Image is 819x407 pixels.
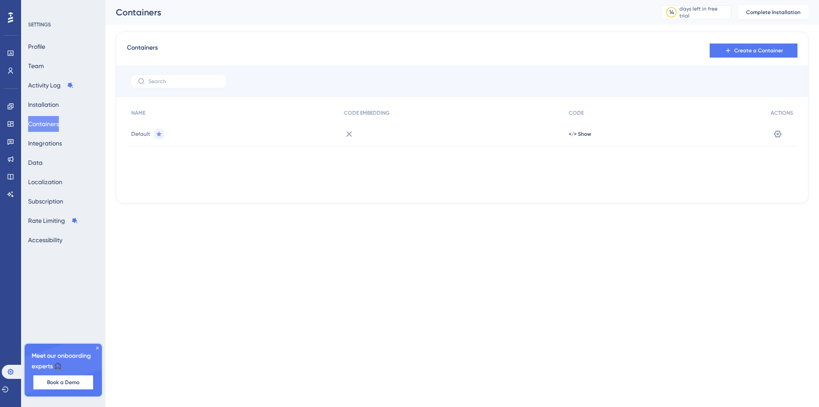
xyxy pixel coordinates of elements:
div: Containers [116,6,639,18]
span: CODE EMBEDDING [344,109,390,116]
button: Accessibility [28,232,62,248]
span: Meet our onboarding experts 🎧 [32,351,95,372]
button: Team [28,58,44,74]
span: ACTIONS [771,109,793,116]
button: Create a Container [710,44,797,58]
button: Integrations [28,135,62,151]
span: Containers [127,43,158,58]
input: Search [148,78,220,84]
button: </> Show [569,131,591,138]
button: Activity Log [28,77,74,93]
button: Rate Limiting [28,213,78,229]
span: NAME [131,109,145,116]
button: Containers [28,116,59,132]
div: days left in free trial [679,5,728,19]
button: Complete Installation [738,5,808,19]
span: Complete Installation [746,9,801,16]
div: 14 [669,9,674,16]
span: Create a Container [734,47,783,54]
button: Installation [28,97,59,113]
button: Localization [28,174,62,190]
button: Profile [28,39,45,55]
button: Data [28,155,43,171]
span: Default [131,131,150,138]
span: Book a Demo [47,379,79,386]
span: CODE [569,109,584,116]
button: Subscription [28,193,63,209]
div: SETTINGS [28,21,99,28]
button: Book a Demo [33,375,93,389]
